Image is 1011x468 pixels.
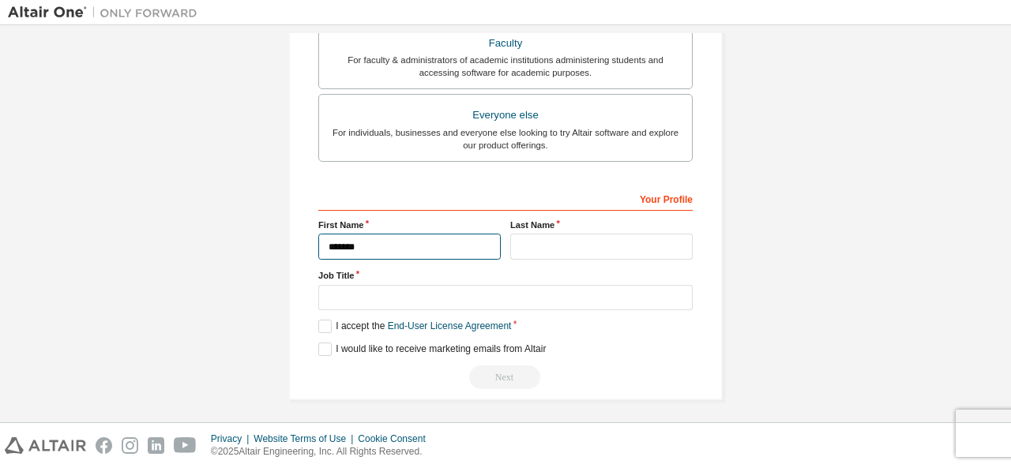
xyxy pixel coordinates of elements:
img: youtube.svg [174,437,197,454]
label: Last Name [510,219,693,231]
img: linkedin.svg [148,437,164,454]
img: facebook.svg [96,437,112,454]
div: Faculty [329,32,682,54]
div: Privacy [211,432,254,445]
label: First Name [318,219,501,231]
img: altair_logo.svg [5,437,86,454]
div: Read and acccept EULA to continue [318,365,693,389]
img: Altair One [8,5,205,21]
img: instagram.svg [122,437,138,454]
div: Cookie Consent [358,432,434,445]
div: Your Profile [318,185,693,211]
div: Everyone else [329,104,682,126]
div: For individuals, businesses and everyone else looking to try Altair software and explore our prod... [329,126,682,152]
label: I accept the [318,320,511,333]
div: For faculty & administrators of academic institutions administering students and accessing softwa... [329,54,682,79]
label: Job Title [318,269,693,282]
div: Website Terms of Use [254,432,358,445]
p: © 2025 Altair Engineering, Inc. All Rights Reserved. [211,445,435,459]
a: End-User License Agreement [388,320,512,331]
label: I would like to receive marketing emails from Altair [318,343,546,356]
